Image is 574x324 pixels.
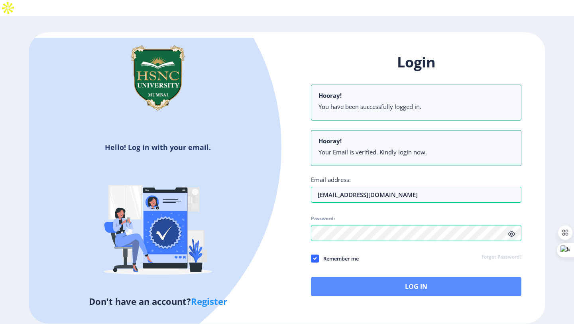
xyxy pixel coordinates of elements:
b: Hooray! [318,91,342,99]
h1: Login [311,53,521,72]
b: Hooray! [318,137,342,145]
img: Verified-rafiki.svg [88,155,228,295]
a: Forgot Password? [482,254,521,261]
a: Register [191,295,227,307]
span: Remember me [319,254,359,263]
li: You have been successfully logged in. [318,103,514,111]
h5: Don't have an account? [35,295,281,308]
li: Your Email is verified. Kindly login now. [318,148,514,156]
img: hsnc.png [118,38,198,118]
input: Email address [311,187,521,203]
label: Email address: [311,176,351,184]
button: Log In [311,277,521,296]
label: Password: [311,215,335,222]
